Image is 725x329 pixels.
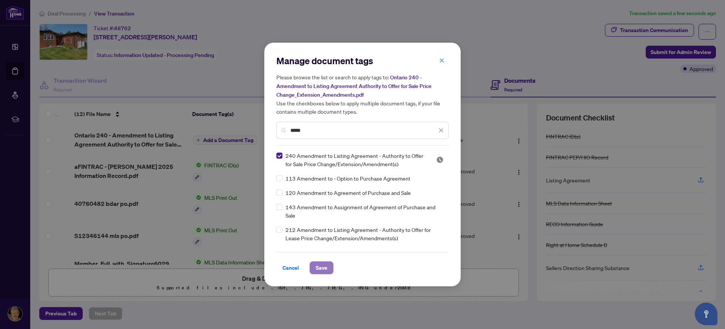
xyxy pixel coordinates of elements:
span: 120 Amendment to Agreement of Purchase and Sale [285,188,411,197]
span: 212 Amendment to Listing Agreement - Authority to Offer for Lease Price Change/Extension/Amendmen... [285,226,444,242]
span: close [439,58,444,63]
span: Pending Review [436,156,444,164]
span: Save [316,262,327,274]
span: 113 Amendment to - Option to Purchase Agreement [285,174,410,182]
button: Cancel [276,261,305,274]
button: Open asap [695,303,717,325]
button: Save [310,261,333,274]
span: Ontario 240 - Amendment to Listing Agreement Authority to Offer for Sale Price Change_Extension_A... [276,74,432,98]
span: close [438,128,444,133]
img: status [436,156,444,164]
span: 240 Amendment to Listing Agreement - Authority to Offer for Sale Price Change/Extension/Amendment(s) [285,151,427,168]
h5: Please browse the list or search to apply tags to: Use the checkboxes below to apply multiple doc... [276,73,449,116]
span: Cancel [282,262,299,274]
span: 143 Amendment to Assignment of Agreement of Purchase and Sale [285,203,444,219]
h2: Manage document tags [276,55,449,67]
